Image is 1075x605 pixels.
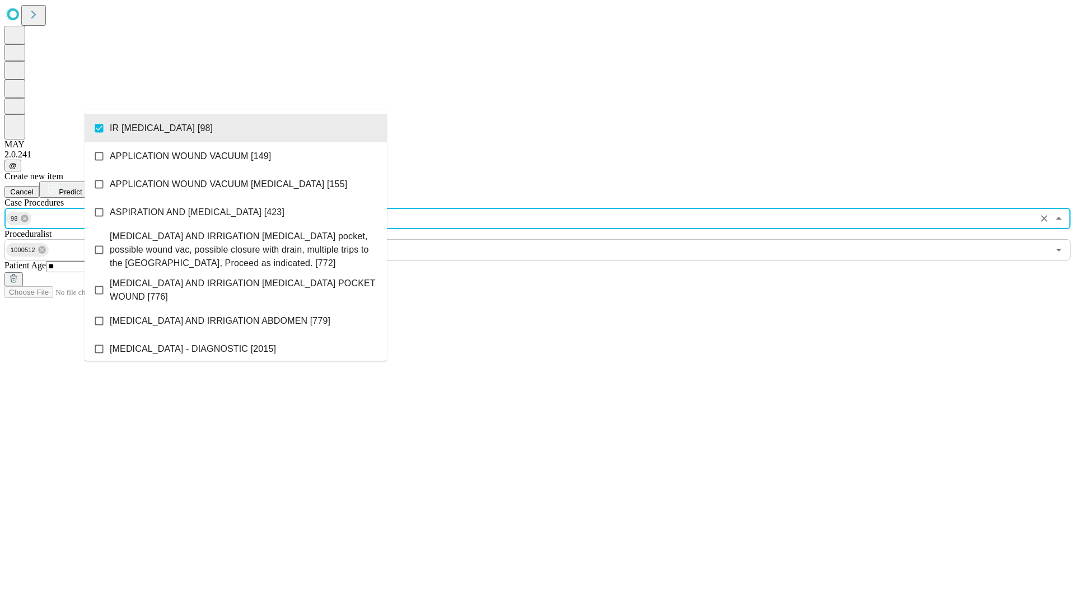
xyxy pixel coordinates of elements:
[110,277,378,304] span: [MEDICAL_DATA] AND IRRIGATION [MEDICAL_DATA] POCKET WOUND [776]
[6,212,22,225] span: 98
[4,198,64,207] span: Scheduled Procedure
[110,314,330,328] span: [MEDICAL_DATA] AND IRRIGATION ABDOMEN [779]
[1051,211,1067,226] button: Close
[4,186,39,198] button: Cancel
[10,188,34,196] span: Cancel
[110,178,347,191] span: APPLICATION WOUND VACUUM [MEDICAL_DATA] [155]
[4,229,52,239] span: Proceduralist
[110,342,276,356] span: [MEDICAL_DATA] - DIAGNOSTIC [2015]
[1036,211,1052,226] button: Clear
[6,243,49,257] div: 1000512
[59,188,82,196] span: Predict
[6,212,31,225] div: 98
[110,206,284,219] span: ASPIRATION AND [MEDICAL_DATA] [423]
[110,150,271,163] span: APPLICATION WOUND VACUUM [149]
[4,171,63,181] span: Create new item
[110,122,213,135] span: IR [MEDICAL_DATA] [98]
[110,230,378,270] span: [MEDICAL_DATA] AND IRRIGATION [MEDICAL_DATA] pocket, possible wound vac, possible closure with dr...
[9,161,17,170] span: @
[4,160,21,171] button: @
[4,150,1071,160] div: 2.0.241
[4,260,46,270] span: Patient Age
[4,139,1071,150] div: MAY
[6,244,40,257] span: 1000512
[39,182,91,198] button: Predict
[1051,242,1067,258] button: Open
